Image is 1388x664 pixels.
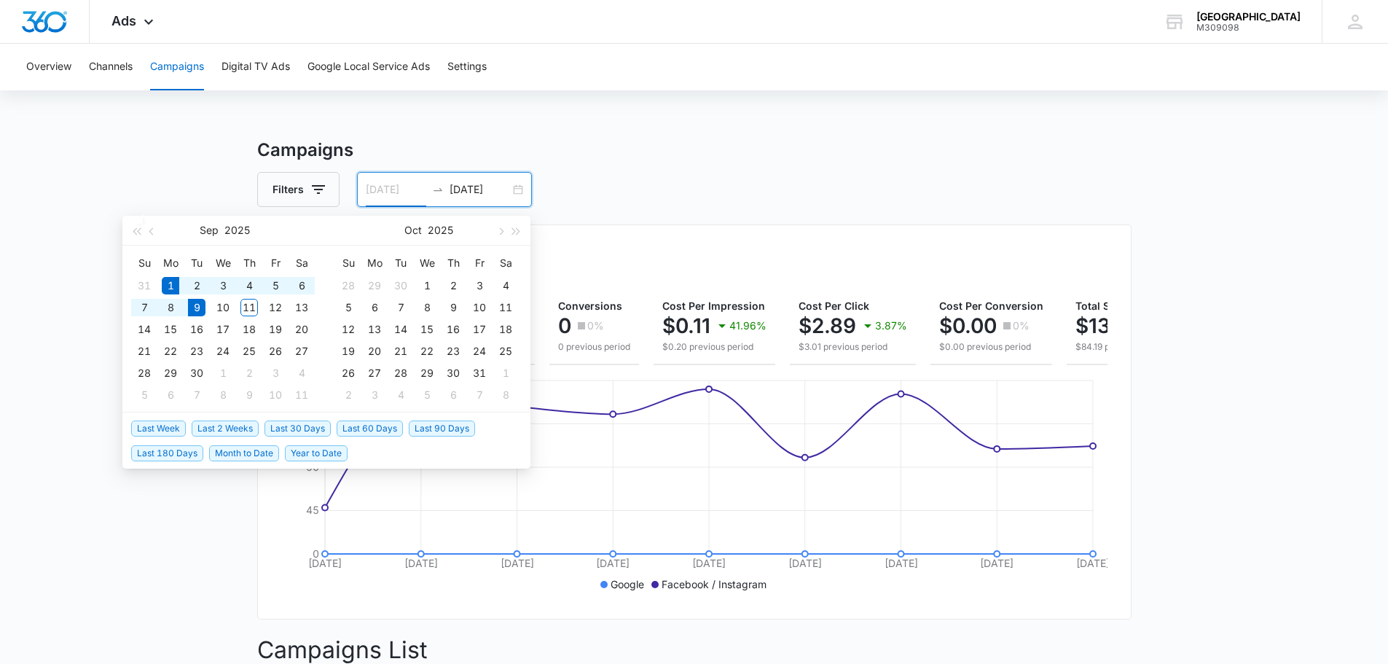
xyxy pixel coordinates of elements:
[388,297,414,319] td: 2025-10-07
[26,44,71,90] button: Overview
[497,321,514,338] div: 18
[493,275,519,297] td: 2025-10-04
[131,421,186,437] span: Last Week
[444,343,462,360] div: 23
[257,172,340,207] button: Filters
[188,321,205,338] div: 16
[388,251,414,275] th: Tu
[214,364,232,382] div: 1
[157,384,184,406] td: 2025-10-06
[236,251,262,275] th: Th
[267,386,284,404] div: 10
[432,184,444,195] span: swap-right
[162,343,179,360] div: 22
[188,386,205,404] div: 7
[162,321,179,338] div: 15
[1075,314,1156,337] p: $132.96
[293,386,310,404] div: 11
[306,504,319,516] tspan: 45
[418,299,436,316] div: 8
[366,181,426,198] input: Start date
[493,251,519,275] th: Sa
[335,319,361,340] td: 2025-10-12
[466,340,493,362] td: 2025-10-24
[471,364,488,382] div: 31
[471,277,488,294] div: 3
[131,297,157,319] td: 2025-09-07
[188,364,205,382] div: 30
[224,216,250,245] button: 2025
[289,384,315,406] td: 2025-10-11
[392,321,409,338] div: 14
[440,251,466,275] th: Th
[493,340,519,362] td: 2025-10-25
[466,297,493,319] td: 2025-10-10
[214,321,232,338] div: 17
[493,384,519,406] td: 2025-11-08
[184,362,210,384] td: 2025-09-30
[131,384,157,406] td: 2025-10-05
[493,362,519,384] td: 2025-11-01
[200,216,219,245] button: Sep
[262,297,289,319] td: 2025-09-12
[440,297,466,319] td: 2025-10-09
[939,340,1043,354] p: $0.00 previous period
[240,364,258,382] div: 2
[162,386,179,404] div: 6
[236,319,262,340] td: 2025-09-18
[471,321,488,338] div: 17
[692,557,726,569] tspan: [DATE]
[89,44,133,90] button: Channels
[799,340,907,354] p: $3.01 previous period
[289,275,315,297] td: 2025-09-06
[240,299,258,316] div: 11
[884,557,917,569] tspan: [DATE]
[262,384,289,406] td: 2025-10-10
[236,362,262,384] td: 2025-10-02
[289,362,315,384] td: 2025-10-04
[361,319,388,340] td: 2025-10-13
[980,557,1013,569] tspan: [DATE]
[162,299,179,316] div: 8
[267,343,284,360] div: 26
[466,275,493,297] td: 2025-10-03
[289,297,315,319] td: 2025-09-13
[662,314,710,337] p: $0.11
[240,343,258,360] div: 25
[264,421,331,437] span: Last 30 Days
[558,314,571,337] p: 0
[471,386,488,404] div: 7
[939,314,997,337] p: $0.00
[1075,300,1135,312] span: Total Spend
[340,321,357,338] div: 12
[111,13,136,28] span: Ads
[188,299,205,316] div: 9
[366,321,383,338] div: 13
[293,321,310,338] div: 20
[210,340,236,362] td: 2025-09-24
[392,364,409,382] div: 28
[466,384,493,406] td: 2025-11-07
[157,319,184,340] td: 2025-09-15
[418,343,436,360] div: 22
[240,277,258,294] div: 4
[262,251,289,275] th: Fr
[262,275,289,297] td: 2025-09-05
[262,319,289,340] td: 2025-09-19
[361,297,388,319] td: 2025-10-06
[136,277,153,294] div: 31
[500,557,533,569] tspan: [DATE]
[184,319,210,340] td: 2025-09-16
[184,251,210,275] th: Tu
[392,386,409,404] div: 4
[131,445,203,461] span: Last 180 Days
[293,299,310,316] div: 13
[497,386,514,404] div: 8
[799,300,869,312] span: Cost Per Click
[131,251,157,275] th: Su
[788,557,821,569] tspan: [DATE]
[289,319,315,340] td: 2025-09-20
[210,297,236,319] td: 2025-09-10
[414,275,440,297] td: 2025-10-01
[285,445,348,461] span: Year to Date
